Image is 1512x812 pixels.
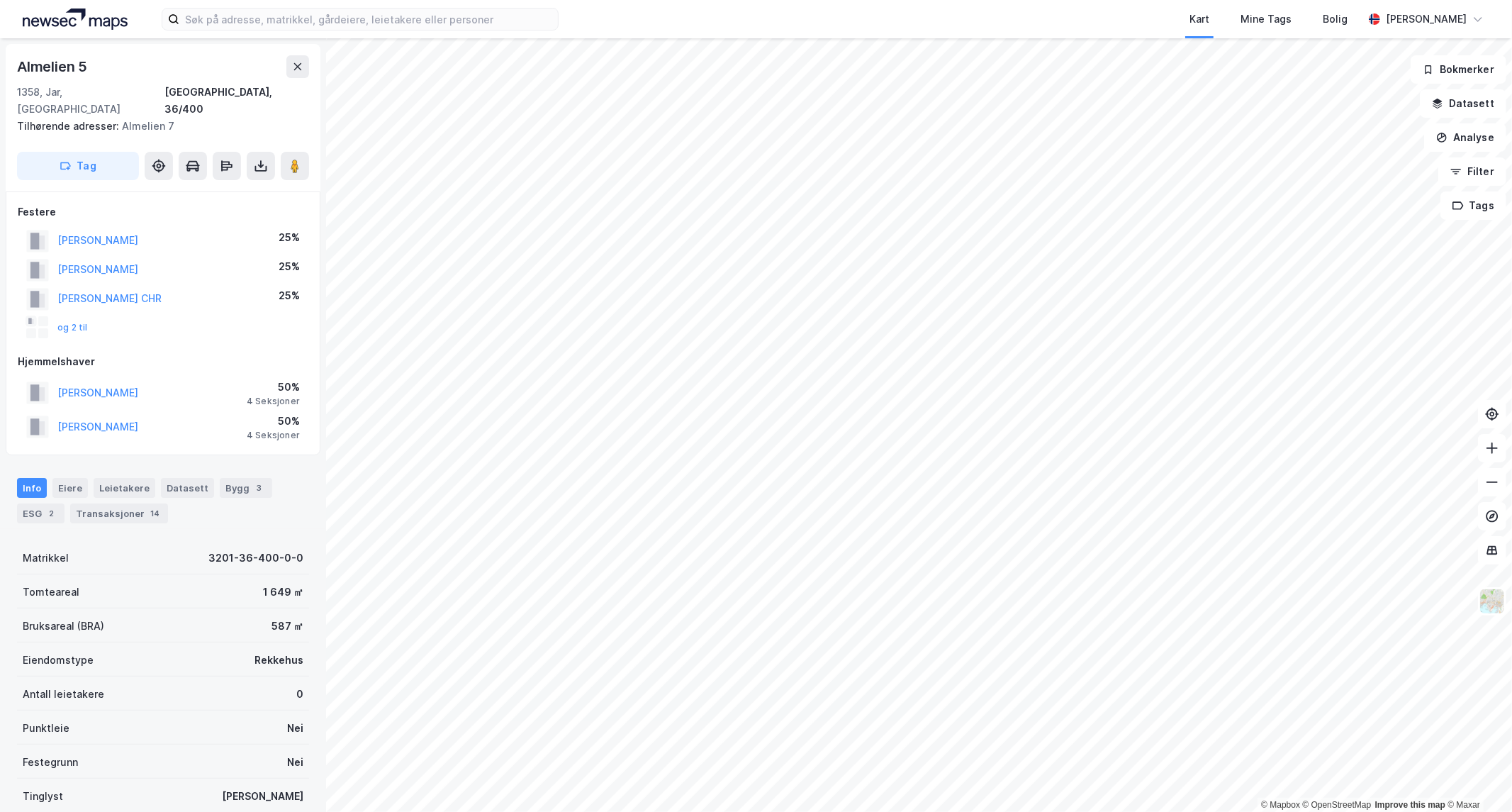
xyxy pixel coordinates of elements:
div: Tinglyst [23,788,63,805]
div: Festere [18,204,308,221]
img: logo.a4113a55bc3d86da70a041830d287a7e.svg [23,9,128,30]
div: Bruksareal (BRA) [23,618,104,635]
div: 25% [279,258,300,275]
div: Nei [287,754,303,771]
button: Tag [17,152,139,180]
div: Kart [1189,11,1209,28]
div: 4 Seksjoner [247,430,300,441]
div: Hjemmelshaver [18,353,308,370]
div: 1358, Jar, [GEOGRAPHIC_DATA] [17,84,164,118]
button: Bokmerker [1411,55,1506,84]
div: 14 [147,506,162,521]
div: Nei [287,720,303,737]
div: 587 ㎡ [271,618,303,635]
div: Rekkehus [254,652,303,669]
div: [PERSON_NAME] [1386,11,1467,28]
div: Antall leietakere [23,686,104,703]
div: Datasett [161,478,214,498]
div: ESG [17,504,65,523]
div: Punktleie [23,720,69,737]
div: Bolig [1323,11,1348,28]
button: Analyse [1424,123,1506,152]
a: Improve this map [1375,800,1445,810]
div: Matrikkel [23,550,69,567]
img: Z [1479,588,1506,615]
iframe: Chat Widget [1441,744,1512,812]
button: Tags [1440,191,1506,220]
div: 3 [252,481,267,495]
input: Søk på adresse, matrikkel, gårdeiere, leietakere eller personer [179,9,558,30]
div: Leietakere [94,478,155,498]
div: 50% [247,379,300,396]
div: [PERSON_NAME] [222,788,303,805]
div: Mine Tags [1241,11,1292,28]
div: 4 Seksjoner [247,396,300,407]
div: Bygg [220,478,272,498]
button: Datasett [1420,89,1506,118]
a: Mapbox [1261,800,1300,810]
div: [GEOGRAPHIC_DATA], 36/400 [164,84,309,118]
div: Eiendomstype [23,652,94,669]
button: Filter [1438,157,1506,186]
span: Tilhørende adresser: [17,120,122,132]
div: Eiere [52,478,88,498]
div: 2 [45,506,59,521]
div: 25% [279,287,300,304]
div: Transaksjoner [70,504,168,523]
div: Almelien 7 [17,118,298,135]
div: Tomteareal [23,584,79,601]
div: Festegrunn [23,754,78,771]
div: 25% [279,229,300,246]
div: Almelien 5 [17,55,90,78]
div: Kontrollprogram for chat [1441,744,1512,812]
div: 0 [296,686,303,703]
div: Info [17,478,47,498]
div: 1 649 ㎡ [263,584,303,601]
a: OpenStreetMap [1303,800,1372,810]
div: 50% [247,413,300,430]
div: 3201-36-400-0-0 [208,550,303,567]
